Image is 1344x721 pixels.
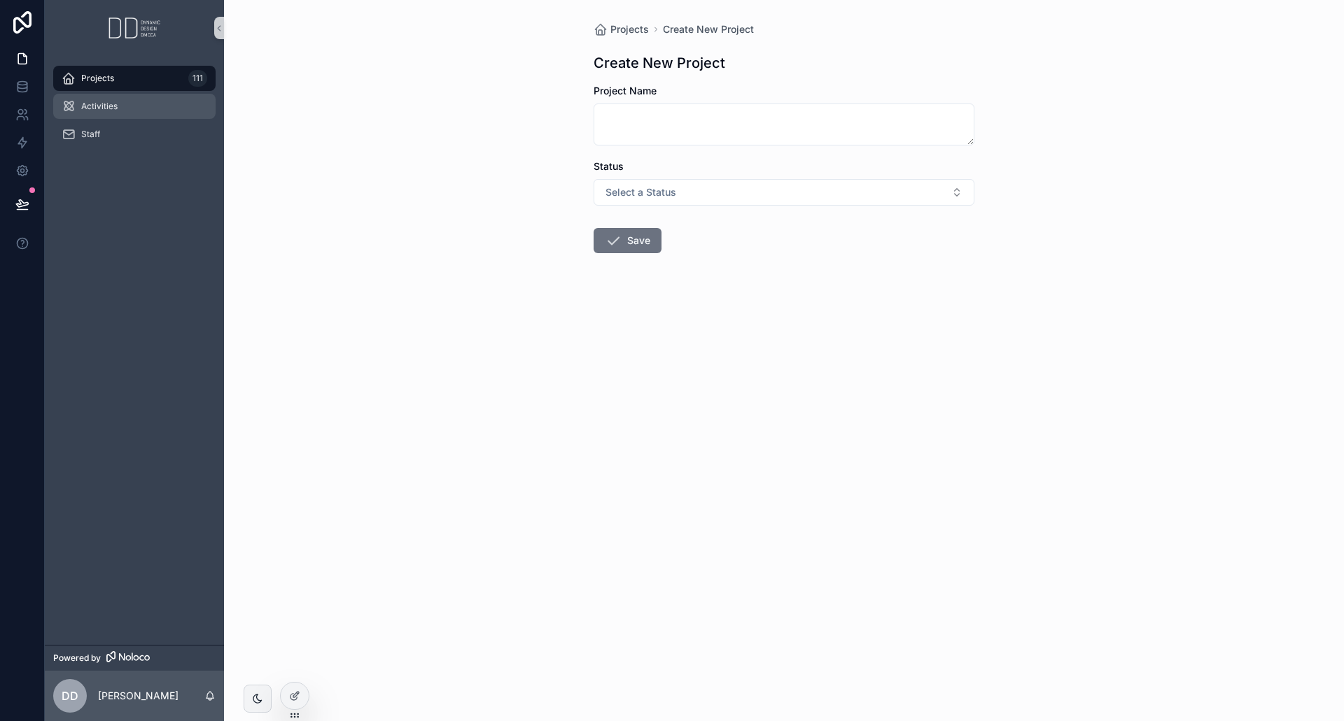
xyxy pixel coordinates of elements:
a: Projects111 [53,66,216,91]
span: Projects [610,22,649,36]
span: Powered by [53,652,101,664]
h1: Create New Project [594,53,725,73]
a: Staff [53,122,216,147]
div: 111 [188,70,207,87]
img: App logo [106,17,162,39]
button: Save [594,228,661,253]
span: Project Name [594,85,657,97]
a: Create New Project [663,22,754,36]
a: Projects [594,22,649,36]
a: Activities [53,94,216,119]
div: scrollable content [45,56,224,165]
span: Status [594,160,624,172]
span: Projects [81,73,114,84]
span: Select a Status [605,185,676,199]
button: Select Button [594,179,974,206]
span: Activities [81,101,118,112]
span: DD [62,687,78,704]
p: [PERSON_NAME] [98,689,178,703]
span: Staff [81,129,100,140]
a: Powered by [45,645,224,671]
